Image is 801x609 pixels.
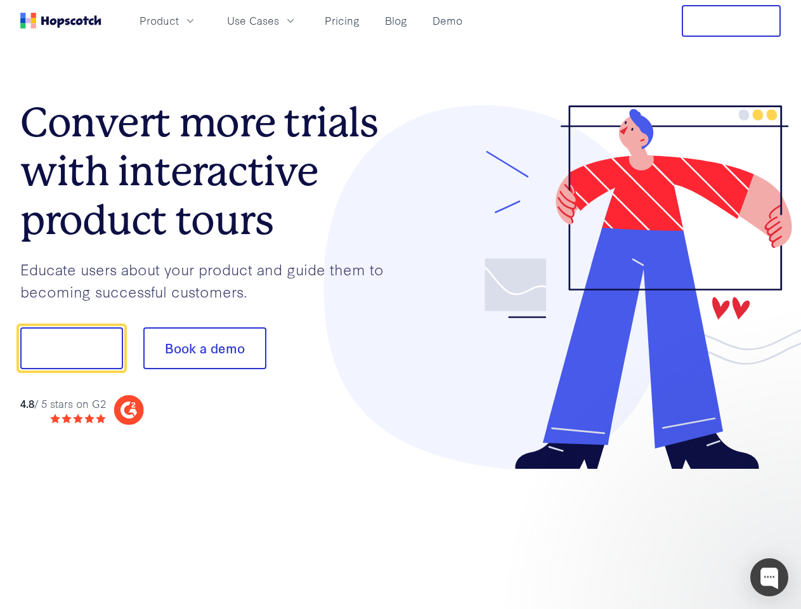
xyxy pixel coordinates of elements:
button: Free Trial [682,5,781,37]
button: Use Cases [219,10,304,31]
a: Demo [427,10,467,31]
h1: Convert more trials with interactive product tours [20,98,401,244]
div: / 5 stars on G2 [20,396,106,412]
button: Book a demo [143,327,266,369]
button: Product [132,10,204,31]
span: Use Cases [227,13,279,29]
strong: 4.8 [20,396,34,410]
a: Pricing [320,10,365,31]
button: Show me! [20,327,123,369]
span: Product [140,13,179,29]
p: Educate users about your product and guide them to becoming successful customers. [20,258,401,302]
a: Blog [380,10,412,31]
a: Home [20,13,101,29]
